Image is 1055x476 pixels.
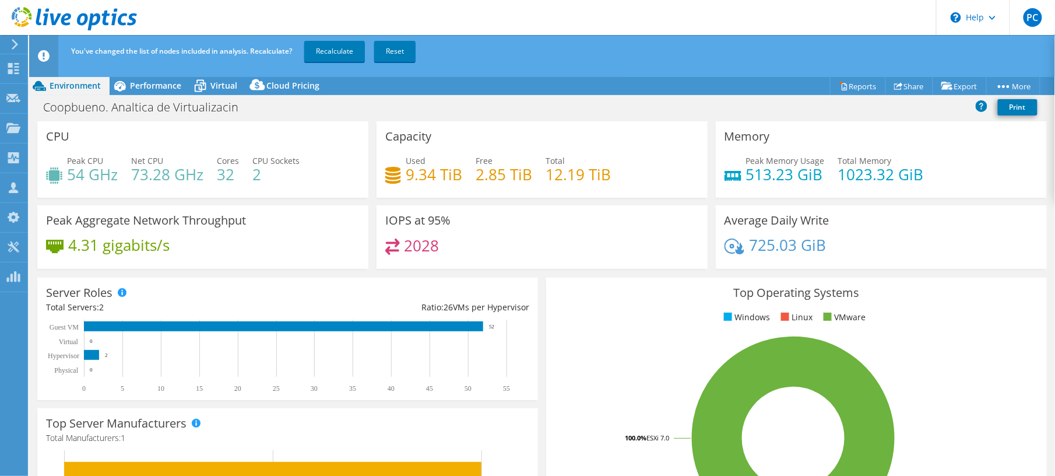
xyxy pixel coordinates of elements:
[998,99,1038,116] a: Print
[1024,8,1042,27] span: PC
[46,286,112,299] h3: Server Roles
[385,130,431,143] h3: Capacity
[54,366,78,374] text: Physical
[131,155,163,166] span: Net CPU
[252,155,300,166] span: CPU Sockets
[646,433,669,442] tspan: ESXi 7.0
[99,302,104,313] span: 2
[546,168,611,181] h4: 12.19 TiB
[838,168,924,181] h4: 1023.32 GiB
[48,352,79,360] text: Hypervisor
[465,384,472,393] text: 50
[838,155,892,166] span: Total Memory
[67,168,118,181] h4: 54 GHz
[476,155,493,166] span: Free
[210,80,237,91] span: Virtual
[46,214,246,227] h3: Peak Aggregate Network Throughput
[50,80,101,91] span: Environment
[749,239,826,251] h4: 725.03 GiB
[46,301,287,314] div: Total Servers:
[388,384,395,393] text: 40
[90,367,93,373] text: 0
[778,311,813,324] li: Linux
[721,311,771,324] li: Windows
[67,155,103,166] span: Peak CPU
[349,384,356,393] text: 35
[444,302,453,313] span: 26
[304,41,365,62] a: Recalculate
[746,168,825,181] h4: 513.23 GiB
[426,384,433,393] text: 45
[46,130,69,143] h3: CPU
[546,155,565,166] span: Total
[885,77,933,95] a: Share
[406,168,462,181] h4: 9.34 TiB
[821,311,866,324] li: VMware
[234,384,241,393] text: 20
[121,384,124,393] text: 5
[476,168,532,181] h4: 2.85 TiB
[385,214,451,227] h3: IOPS at 95%
[273,384,280,393] text: 25
[46,432,529,444] h4: Total Manufacturers:
[252,168,300,181] h4: 2
[406,155,425,166] span: Used
[725,130,770,143] h3: Memory
[287,301,529,314] div: Ratio: VMs per Hypervisor
[131,168,203,181] h4: 73.28 GHz
[121,432,125,443] span: 1
[746,155,825,166] span: Peak Memory Usage
[217,155,239,166] span: Cores
[68,239,170,251] h4: 4.31 gigabits/s
[405,239,439,252] h4: 2028
[489,324,494,330] text: 52
[46,417,187,430] h3: Top Server Manufacturers
[266,80,319,91] span: Cloud Pricing
[90,338,93,344] text: 0
[105,352,108,358] text: 2
[82,384,86,393] text: 0
[555,286,1038,299] h3: Top Operating Systems
[59,338,79,346] text: Virtual
[986,77,1040,95] a: More
[830,77,886,95] a: Reports
[933,77,987,95] a: Export
[130,80,181,91] span: Performance
[374,41,416,62] a: Reset
[196,384,203,393] text: 15
[38,101,256,114] h1: Coopbueno. Analtica de Virtualizacin
[71,46,292,56] span: You've changed the list of nodes included in analysis. Recalculate?
[951,12,961,23] svg: \n
[157,384,164,393] text: 10
[725,214,829,227] h3: Average Daily Write
[625,433,646,442] tspan: 100.0%
[217,168,239,181] h4: 32
[503,384,510,393] text: 55
[50,323,79,331] text: Guest VM
[311,384,318,393] text: 30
